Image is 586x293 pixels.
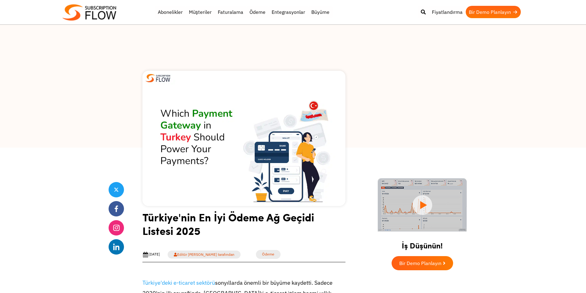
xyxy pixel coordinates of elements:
a: Abonelikler [155,6,186,18]
font: son [215,279,224,286]
font: İş Düşünün! [402,240,443,251]
font: Ödeme [249,9,265,15]
a: Müşteriler [186,6,215,18]
font: Editör [PERSON_NAME] tarafından [177,252,234,257]
font: Büyüme [311,9,329,15]
font: Türkiye'nin En İyi Ödeme Ağ Geçidi Listesi 2025 [142,209,314,238]
font: Faturalama [218,9,243,15]
font: Müşteriler [189,9,212,15]
a: Entegrasyonlar [269,6,308,18]
a: Fiyatlandırma [429,6,466,18]
font: Bir Demo Planlayın [399,260,441,266]
font: Entegrasyonlar [272,9,305,15]
a: Bir Demo Planlayın [392,256,453,270]
font: [DATE] [149,252,160,256]
font: Abonelikler [158,9,183,15]
font: Fiyatlandırma [432,9,463,15]
a: Büyüme [308,6,333,18]
a: Faturalama [215,6,246,18]
img: Abonelik akışı [62,4,116,21]
img: tanıtım videosu [378,178,467,232]
font: Bir Demo Planlayın [469,9,511,15]
a: Editör [PERSON_NAME] tarafından [168,251,241,259]
a: Ödeme [256,250,281,259]
img: Türkiye'deki ödeme ağ geçidi [142,71,345,206]
a: Ödeme [246,6,269,18]
a: Bir Demo Planlayın [466,6,521,18]
a: Türkiye'deki e-ticaret sektörü [142,279,215,286]
font: Ödeme [262,252,274,256]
